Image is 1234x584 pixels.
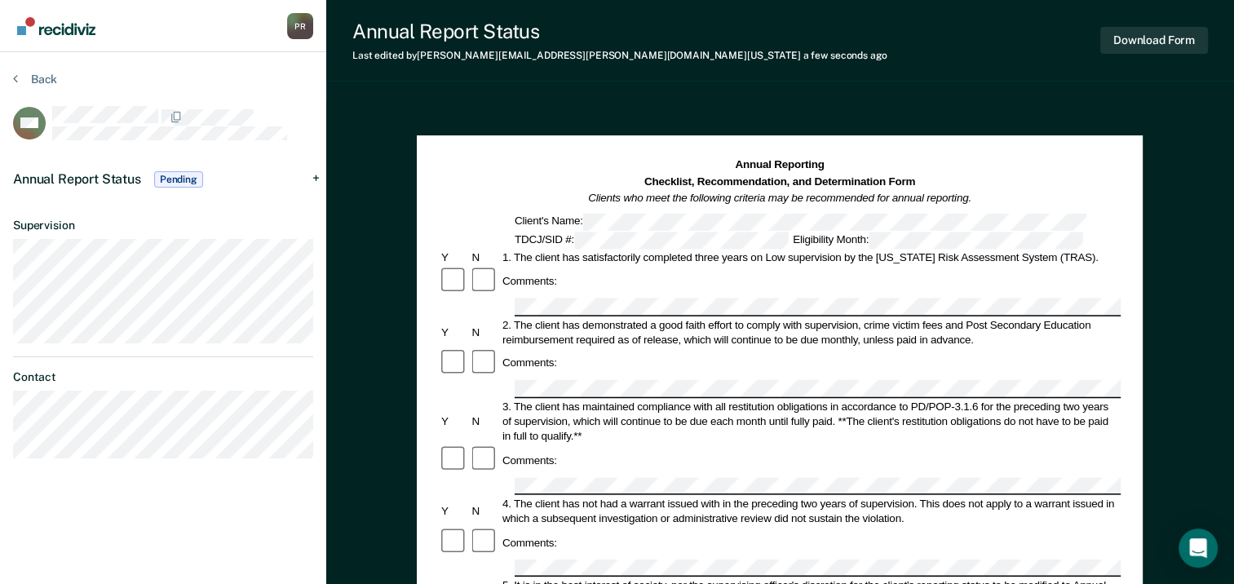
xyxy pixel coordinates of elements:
div: 3. The client has maintained compliance with all restitution obligations in accordance to PD/POP-... [500,400,1121,444]
div: TDCJ/SID #: [512,232,790,249]
div: N [470,250,500,264]
div: Y [439,250,469,264]
div: Open Intercom Messenger [1179,529,1218,568]
em: Clients who meet the following criteria may be recommended for annual reporting. [589,192,972,204]
span: Annual Report Status [13,171,141,187]
div: P R [287,13,313,39]
strong: Checklist, Recommendation, and Determination Form [644,175,915,188]
span: a few seconds ago [803,50,887,61]
div: Client's Name: [512,213,1089,230]
span: Pending [154,171,203,188]
dt: Contact [13,370,313,384]
div: Comments: [500,535,560,550]
strong: Annual Reporting [736,159,825,171]
button: Profile dropdown button [287,13,313,39]
div: Comments: [500,356,560,371]
div: 2. The client has demonstrated a good faith effort to comply with supervision, crime victim fees ... [500,317,1121,347]
img: Recidiviz [17,17,95,35]
dt: Supervision [13,219,313,232]
div: Eligibility Month: [790,232,1085,249]
div: Comments: [500,274,560,289]
div: Y [439,503,469,518]
div: Last edited by [PERSON_NAME][EMAIL_ADDRESS][PERSON_NAME][DOMAIN_NAME][US_STATE] [352,50,887,61]
div: 1. The client has satisfactorily completed three years on Low supervision by the [US_STATE] Risk ... [500,250,1121,264]
div: Y [439,414,469,429]
div: N [470,414,500,429]
div: Comments: [500,453,560,467]
button: Download Form [1100,27,1208,54]
div: Y [439,325,469,339]
button: Back [13,72,57,86]
div: Annual Report Status [352,20,887,43]
div: N [470,503,500,518]
div: 4. The client has not had a warrant issued with in the preceding two years of supervision. This d... [500,496,1121,525]
div: N [470,325,500,339]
